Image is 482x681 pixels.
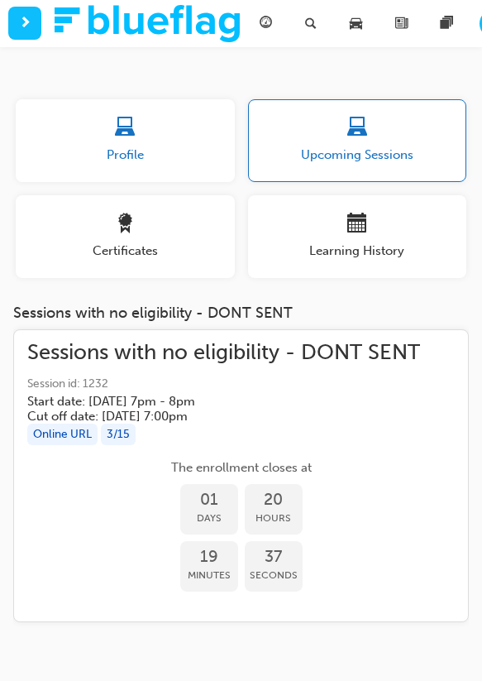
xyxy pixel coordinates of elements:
[249,146,466,165] span: Upcoming Sessions
[180,491,238,510] span: 01
[27,343,455,362] span: Sessions with no eligibility - DONT SENT
[246,7,292,41] a: guage-icon
[260,13,272,34] span: guage-icon
[180,548,238,567] span: 19
[305,13,317,34] span: search-icon
[101,424,136,446] div: 3 / 15
[27,424,98,446] div: Online URL
[248,242,467,261] span: Learning History
[245,566,303,585] span: Seconds
[19,13,31,34] span: next-icon
[16,146,235,165] span: Profile
[55,5,240,42] img: Trak
[27,343,455,595] a: Sessions with no eligibility - DONT SENTSession id: 1232Start date: [DATE] 7pm - 8pm Cut off date...
[441,13,453,34] span: pages-icon
[115,213,135,236] span: award-icon
[427,7,473,41] a: pages-icon
[350,13,362,34] span: car-icon
[27,394,428,409] h5: Start date: [DATE] 7pm - 8pm
[347,213,367,236] span: calendar-icon
[248,195,467,278] button: Learning History
[248,99,467,182] button: Upcoming Sessions
[27,375,455,394] span: Session id: 1232
[336,7,382,41] a: car-icon
[16,99,235,182] button: Profile
[180,566,238,585] span: Minutes
[27,409,428,424] h5: Cut off date: [DATE] 7:00pm
[245,491,303,510] span: 20
[292,7,336,41] a: search-icon
[16,242,235,261] span: Certificates
[167,458,316,477] span: The enrollment closes at
[347,117,367,140] span: laptop-icon
[395,13,408,34] span: news-icon
[115,117,135,140] span: laptop-icon
[13,305,469,323] div: Sessions with no eligibility - DONT SENT
[382,7,427,41] a: news-icon
[245,548,303,567] span: 37
[16,195,235,278] button: Certificates
[180,509,238,528] span: Days
[245,509,303,528] span: Hours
